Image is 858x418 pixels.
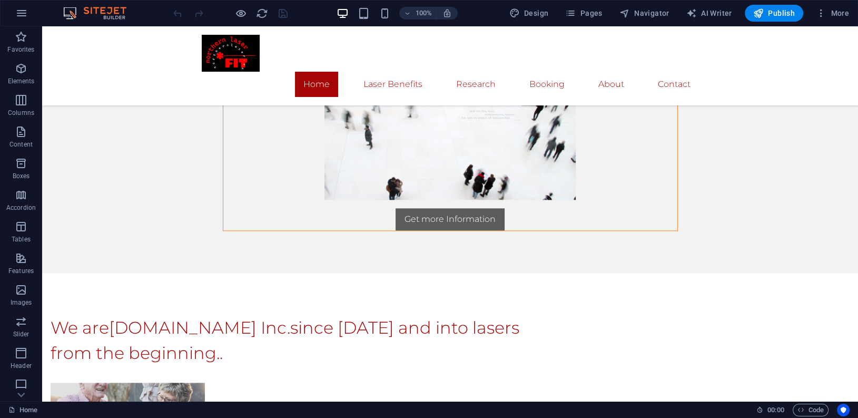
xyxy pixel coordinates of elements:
[615,5,674,22] button: Navigator
[67,291,248,312] span: [DOMAIN_NAME] Inc.
[775,406,776,414] span: :
[9,140,33,149] p: Content
[812,5,853,22] button: More
[13,330,29,338] p: Slider
[619,8,669,18] span: Navigator
[11,362,32,370] p: Header
[8,109,34,117] p: Columns
[682,5,736,22] button: AI Writer
[756,404,784,416] h6: Session time
[12,235,31,244] p: Tables
[256,7,268,20] i: Reload page
[816,8,849,18] span: More
[509,8,549,18] span: Design
[561,5,606,22] button: Pages
[565,8,602,18] span: Pages
[11,298,32,307] p: Images
[255,7,268,20] button: reload
[753,8,795,18] span: Publish
[505,5,553,22] button: Design
[837,404,850,416] button: Usercentrics
[6,203,36,212] p: Accordion
[7,45,34,54] p: Favorites
[767,404,784,416] span: 00 00
[793,404,829,416] button: Code
[13,172,30,180] p: Boxes
[61,7,140,20] img: Editor Logo
[686,8,732,18] span: AI Writer
[234,7,247,20] button: Click here to leave preview mode and continue editing
[399,7,437,20] button: 100%
[442,8,452,18] i: On resize automatically adjust zoom level to fit chosen device.
[8,267,34,275] p: Features
[797,404,824,416] span: Code
[415,7,432,20] h6: 100%
[745,5,803,22] button: Publish
[8,77,35,85] p: Elements
[505,5,553,22] div: Design (Ctrl+Alt+Y)
[8,404,37,416] a: Click to cancel selection. Double-click to open Pages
